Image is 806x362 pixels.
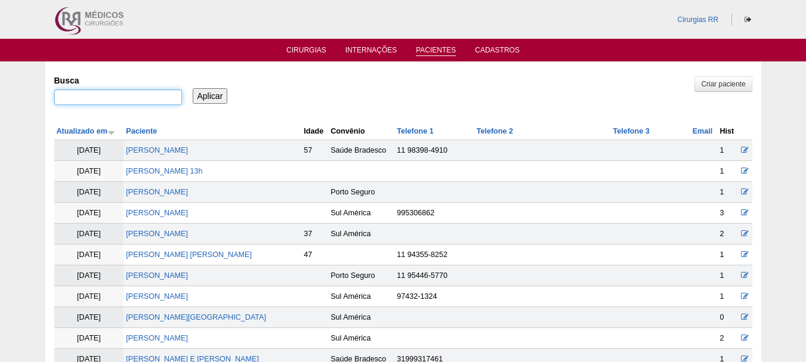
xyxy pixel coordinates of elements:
[397,127,433,135] a: Telefone 1
[717,182,738,203] td: 1
[394,286,474,307] td: 97432-1324
[394,265,474,286] td: 11 95446-5770
[54,140,124,161] td: [DATE]
[477,127,513,135] a: Telefone 2
[475,46,520,58] a: Cadastros
[328,203,394,224] td: Sul América
[717,161,738,182] td: 1
[717,140,738,161] td: 1
[717,265,738,286] td: 1
[193,88,228,104] input: Aplicar
[107,128,115,136] img: ordem crescente
[301,245,328,265] td: 47
[717,286,738,307] td: 1
[328,286,394,307] td: Sul América
[693,127,713,135] a: Email
[717,203,738,224] td: 3
[126,334,188,342] a: [PERSON_NAME]
[54,265,124,286] td: [DATE]
[717,123,738,140] th: Hist
[126,209,188,217] a: [PERSON_NAME]
[126,250,252,259] a: [PERSON_NAME] [PERSON_NAME]
[328,328,394,349] td: Sul América
[126,167,202,175] a: [PERSON_NAME] 13h
[126,313,266,321] a: [PERSON_NAME][GEOGRAPHIC_DATA]
[54,224,124,245] td: [DATE]
[126,127,157,135] a: Paciente
[345,46,397,58] a: Internações
[328,140,394,161] td: Saúde Bradesco
[54,89,182,105] input: Digite os termos que você deseja procurar.
[54,286,124,307] td: [DATE]
[328,265,394,286] td: Porto Seguro
[54,307,124,328] td: [DATE]
[745,16,751,23] i: Sair
[301,140,328,161] td: 57
[54,182,124,203] td: [DATE]
[394,140,474,161] td: 11 98398-4910
[286,46,326,58] a: Cirurgias
[717,307,738,328] td: 0
[301,123,328,140] th: Idade
[126,188,188,196] a: [PERSON_NAME]
[54,328,124,349] td: [DATE]
[328,307,394,328] td: Sul América
[416,46,456,56] a: Pacientes
[57,127,115,135] a: Atualizado em
[394,245,474,265] td: 11 94355-8252
[54,203,124,224] td: [DATE]
[694,76,752,92] a: Criar paciente
[394,203,474,224] td: 995306862
[54,161,124,182] td: [DATE]
[677,16,718,24] a: Cirurgias RR
[126,271,188,280] a: [PERSON_NAME]
[54,245,124,265] td: [DATE]
[126,292,188,301] a: [PERSON_NAME]
[717,245,738,265] td: 1
[328,182,394,203] td: Porto Seguro
[126,230,188,238] a: [PERSON_NAME]
[54,75,182,86] label: Busca
[328,123,394,140] th: Convênio
[328,224,394,245] td: Sul América
[717,328,738,349] td: 2
[717,224,738,245] td: 2
[613,127,649,135] a: Telefone 3
[301,224,328,245] td: 37
[126,146,188,154] a: [PERSON_NAME]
